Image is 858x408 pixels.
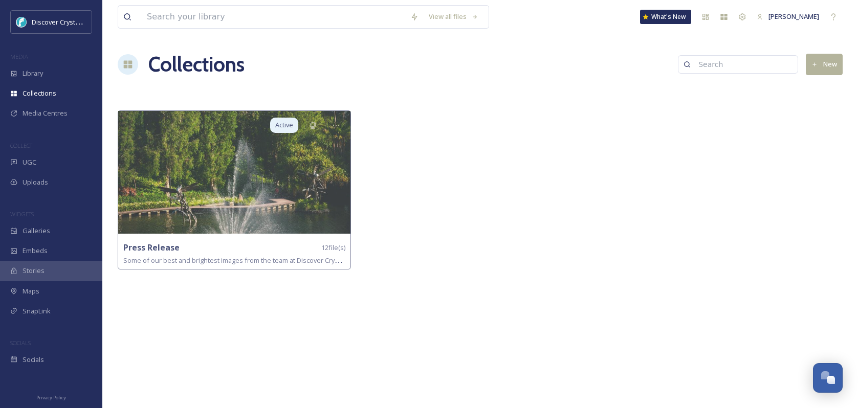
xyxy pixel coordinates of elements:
input: Search your library [142,6,405,28]
span: MEDIA [10,53,28,60]
span: COLLECT [10,142,32,149]
img: download.jpeg [16,17,27,27]
span: Media Centres [23,108,68,118]
img: b6e4581d-075f-4b8e-831b-fdd17886f3ed.jpg [118,111,350,234]
button: Open Chat [813,363,843,393]
span: Library [23,69,43,78]
span: Active [275,120,293,130]
span: Uploads [23,177,48,187]
span: SnapLink [23,306,51,316]
span: Galleries [23,226,50,236]
span: 12 file(s) [321,243,345,253]
span: Stories [23,266,45,276]
span: Privacy Policy [36,394,66,401]
a: What's New [640,10,691,24]
span: Discover Crystal River [US_STATE] [32,17,134,27]
a: Privacy Policy [36,391,66,403]
span: Embeds [23,246,48,256]
span: SOCIALS [10,339,31,347]
span: WIDGETS [10,210,34,218]
span: UGC [23,157,36,167]
input: Search [693,54,793,75]
a: View all files [424,7,483,27]
span: Collections [23,88,56,98]
button: New [806,54,843,75]
a: [PERSON_NAME] [752,7,824,27]
a: Collections [148,49,245,80]
strong: Press Release [123,242,180,253]
span: Socials [23,355,44,365]
span: [PERSON_NAME] [768,12,819,21]
span: Maps [23,286,39,296]
span: Some of our best and brightest images from the team at Discover Crystal River [US_STATE] [123,255,399,265]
